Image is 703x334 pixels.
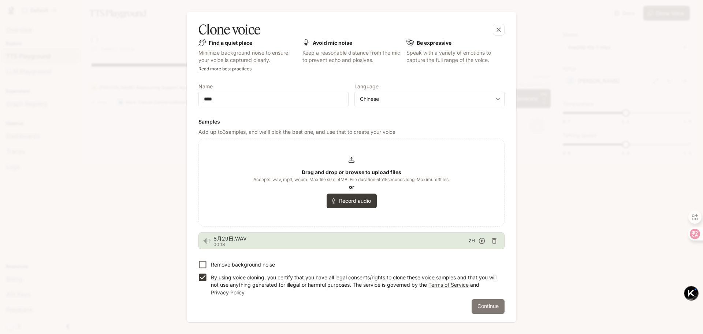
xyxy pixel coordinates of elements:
b: Find a quiet place [209,40,252,46]
div: Chinese [355,95,504,103]
b: Be expressive [417,40,451,46]
p: 00:18 [213,242,469,247]
p: Minimize background noise to ensure your voice is captured clearly. [198,49,297,64]
a: Privacy Policy [211,289,245,296]
p: Add up to 3 samples, and we'll pick the best one, and use that to create your voice [198,128,505,136]
b: or [349,184,354,190]
p: Remove background noise [211,261,275,268]
p: Name [198,84,213,89]
button: Continue [472,299,505,314]
p: Speak with a variety of emotions to capture the full range of the voice. [406,49,505,64]
h5: Clone voice [198,21,260,39]
h6: Samples [198,118,505,125]
p: Keep a reasonable distance from the mic to prevent echo and plosives. [302,49,401,64]
button: Record audio [327,194,377,208]
p: Language [354,84,379,89]
div: Chinese [360,95,492,103]
p: By using voice cloning, you certify that you have all legal consents/rights to clone these voice ... [211,274,499,296]
a: Read more best practices [198,66,252,71]
b: Drag and drop or browse to upload files [302,169,401,175]
a: Terms of Service [428,282,469,288]
span: ZH [469,237,475,245]
span: Accepts: wav, mp3, webm. Max file size: 4MB. File duration 5 to 15 seconds long. Maximum 3 files. [253,176,450,183]
span: 8月29日.WAV [213,235,469,242]
b: Avoid mic noise [313,40,352,46]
